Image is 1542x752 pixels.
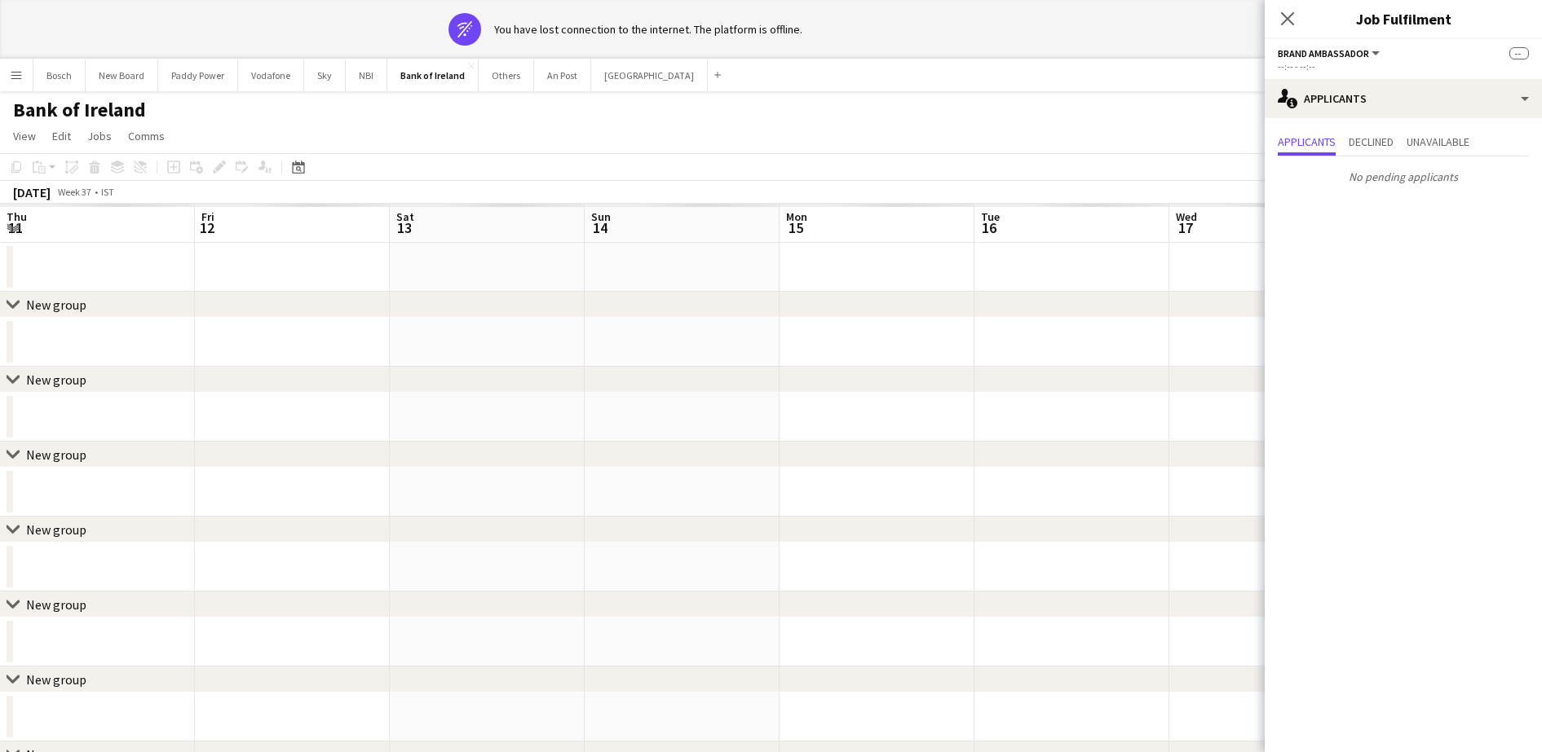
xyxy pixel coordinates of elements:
[394,218,414,237] span: 13
[1173,218,1197,237] span: 17
[979,218,1000,237] span: 16
[396,209,414,224] span: Sat
[1265,8,1542,29] h3: Job Fulfilment
[26,372,86,388] div: New group
[1265,79,1542,118] div: Applicants
[304,59,346,91] button: Sky
[33,59,86,91] button: Bosch
[4,218,27,237] span: 11
[101,186,114,198] div: IST
[26,596,86,613] div: New group
[52,129,71,143] span: Edit
[1278,60,1529,73] div: --:-- - --:--
[54,186,95,198] span: Week 37
[26,521,86,538] div: New group
[238,59,304,91] button: Vodafone
[86,59,158,91] button: New Board
[1265,163,1542,191] p: No pending applicants
[494,22,802,37] div: You have lost connection to the internet. The platform is offline.
[87,129,112,143] span: Jobs
[589,218,611,237] span: 14
[199,218,214,237] span: 12
[81,125,118,147] a: Jobs
[26,297,86,313] div: New group
[591,59,708,91] button: [GEOGRAPHIC_DATA]
[13,129,36,143] span: View
[1278,47,1382,59] button: Brand Ambassador
[1509,47,1529,59] span: --
[1278,47,1369,59] span: Brand Ambassador
[346,59,387,91] button: NBI
[534,59,591,91] button: An Post
[128,129,165,143] span: Comms
[981,209,1000,224] span: Tue
[26,671,86,688] div: New group
[1407,136,1469,147] span: Unavailable
[786,209,807,224] span: Mon
[479,59,534,91] button: Others
[387,59,479,91] button: Bank of Ireland
[13,98,146,122] h1: Bank of Ireland
[1278,136,1336,147] span: Applicants
[46,125,77,147] a: Edit
[1349,136,1394,147] span: Declined
[26,446,86,463] div: New group
[201,209,214,224] span: Fri
[7,125,42,147] a: View
[784,218,807,237] span: 15
[13,184,51,200] div: [DATE]
[158,59,238,91] button: Paddy Power
[591,209,611,224] span: Sun
[122,125,171,147] a: Comms
[7,209,27,224] span: Thu
[1176,209,1197,224] span: Wed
